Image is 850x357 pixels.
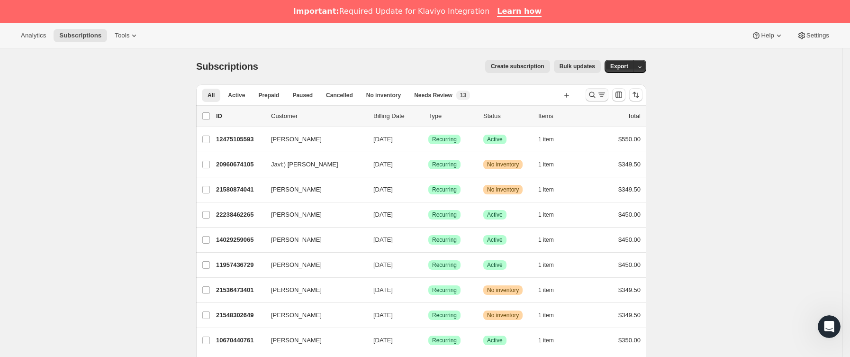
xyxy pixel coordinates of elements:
button: [PERSON_NAME] [265,333,360,348]
span: No inventory [487,186,519,193]
span: All [208,92,215,99]
span: Settings [806,32,829,39]
span: [PERSON_NAME] [271,336,322,345]
button: Javi:) [PERSON_NAME] [265,157,360,172]
button: Bulk updates [554,60,601,73]
div: 21580874041[PERSON_NAME][DATE]LogradoRecurringAdvertenciaNo inventory1 item$349.50 [216,183,641,196]
span: [DATE] [373,337,393,344]
span: Active [487,136,503,143]
iframe: Intercom live chat [818,315,841,338]
b: Important: [293,7,339,16]
span: $450.00 [618,236,641,243]
button: 1 item [538,133,564,146]
span: Prepaid [258,92,279,99]
span: Recurring [432,211,457,219]
span: $349.50 [618,161,641,168]
button: Settings [791,29,835,42]
p: 10670440761 [216,336,263,345]
span: Tools [115,32,129,39]
span: Recurring [432,286,457,294]
p: 14029259065 [216,235,263,245]
p: Customer [271,111,366,121]
span: No inventory [487,286,519,294]
span: 1 item [538,261,554,269]
span: Recurring [432,186,457,193]
button: [PERSON_NAME] [265,207,360,222]
span: Active [487,337,503,344]
p: 11957436729 [216,260,263,270]
p: Total [628,111,641,121]
button: 1 item [538,258,564,272]
button: Crear vista nueva [559,89,574,102]
span: Cancelled [326,92,353,99]
span: [PERSON_NAME] [271,260,322,270]
span: 13 [460,92,466,99]
button: 1 item [538,284,564,297]
button: 1 item [538,208,564,221]
span: Recurring [432,236,457,244]
p: 12475105593 [216,135,263,144]
button: 1 item [538,309,564,322]
span: 1 item [538,211,554,219]
span: Recurring [432,136,457,143]
div: 10670440761[PERSON_NAME][DATE]LogradoRecurringLogradoActive1 item$350.00 [216,334,641,347]
span: Subscriptions [196,61,258,72]
div: Type [428,111,476,121]
button: Buscar y filtrar resultados [586,88,608,101]
button: [PERSON_NAME] [265,182,360,197]
button: Create subscription [485,60,550,73]
p: 22238462265 [216,210,263,220]
p: Status [483,111,531,121]
a: Learn how [497,7,542,17]
span: Needs Review [414,92,452,99]
span: [DATE] [373,161,393,168]
span: Active [487,261,503,269]
span: Export [610,63,628,70]
span: 1 item [538,186,554,193]
span: Javi:) [PERSON_NAME] [271,160,338,169]
div: 11957436729[PERSON_NAME][DATE]LogradoRecurringLogradoActive1 item$450.00 [216,258,641,272]
span: [DATE] [373,186,393,193]
span: 1 item [538,311,554,319]
span: Bulk updates [560,63,595,70]
button: 1 item [538,233,564,247]
div: Items [538,111,586,121]
div: Required Update for Klaviyo Integration [293,7,489,16]
button: [PERSON_NAME] [265,283,360,298]
span: [DATE] [373,311,393,319]
span: [PERSON_NAME] [271,285,322,295]
span: 1 item [538,236,554,244]
p: Billing Date [373,111,421,121]
div: 21548302649[PERSON_NAME][DATE]LogradoRecurringAdvertenciaNo inventory1 item$349.50 [216,309,641,322]
span: [PERSON_NAME] [271,135,322,144]
p: 20960674105 [216,160,263,169]
span: $349.50 [618,286,641,293]
span: Active [487,211,503,219]
span: [PERSON_NAME] [271,185,322,194]
span: 1 item [538,337,554,344]
button: Export [605,60,634,73]
button: [PERSON_NAME] [265,132,360,147]
button: Personalizar el orden y la visibilidad de las columnas de la tabla [612,88,625,101]
p: ID [216,111,263,121]
span: Paused [292,92,313,99]
span: $450.00 [618,211,641,218]
span: $350.00 [618,337,641,344]
span: [DATE] [373,136,393,143]
span: 1 item [538,161,554,168]
span: [PERSON_NAME] [271,311,322,320]
span: $349.50 [618,186,641,193]
span: [DATE] [373,261,393,268]
button: 1 item [538,334,564,347]
span: Recurring [432,337,457,344]
span: 1 item [538,136,554,143]
span: No inventory [487,311,519,319]
button: [PERSON_NAME] [265,308,360,323]
span: $550.00 [618,136,641,143]
button: [PERSON_NAME] [265,257,360,273]
span: No inventory [487,161,519,168]
p: 21548302649 [216,311,263,320]
button: Analytics [15,29,52,42]
button: Tools [109,29,145,42]
p: 21536473401 [216,285,263,295]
